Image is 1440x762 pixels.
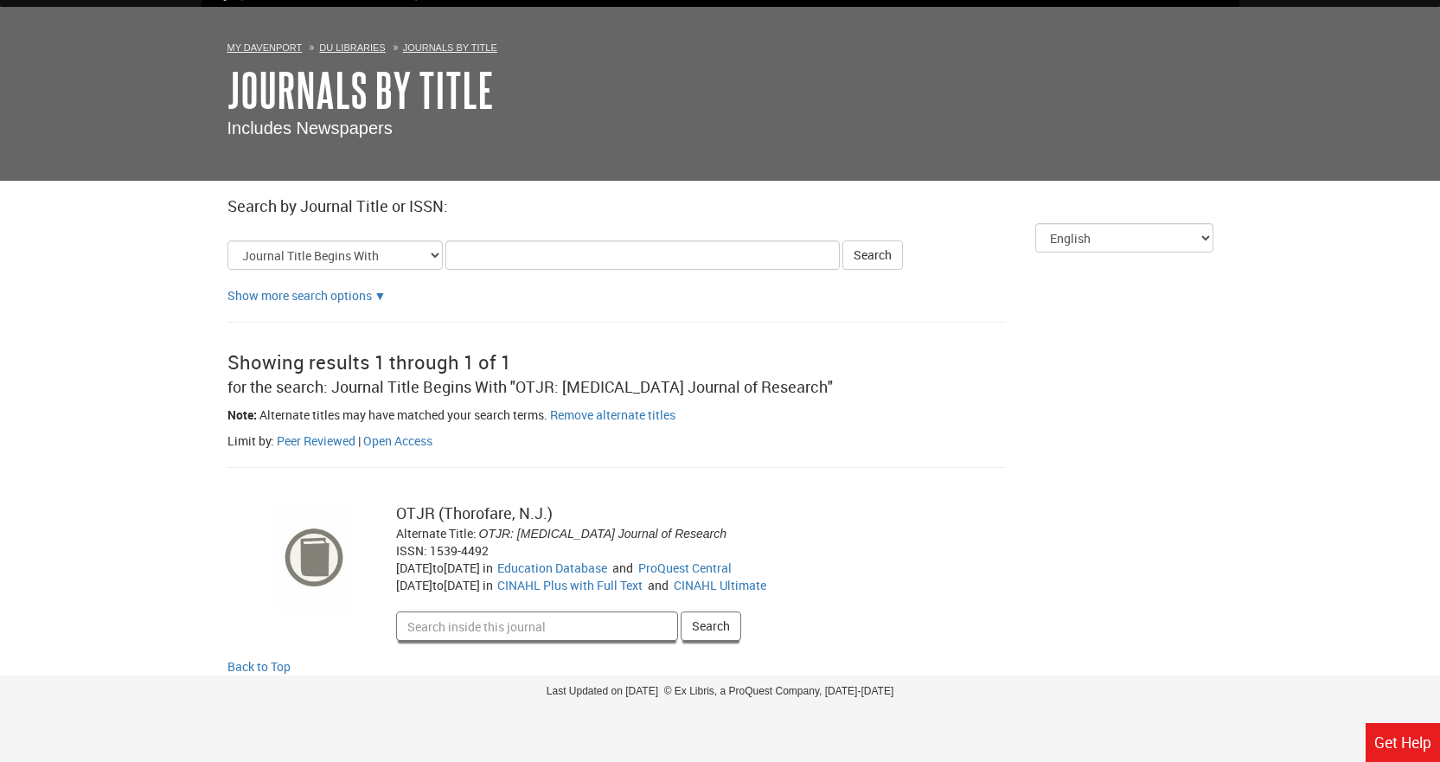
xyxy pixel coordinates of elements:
button: Search [842,240,903,270]
span: in [483,560,493,576]
button: Search [681,612,741,641]
span: in [483,577,493,593]
span: Limit by: [227,432,274,449]
a: Filter by peer reviewed [277,432,355,449]
div: [DATE] [DATE] [396,560,497,577]
img: cover image for: OTJR (Thorofare, N.J.) [275,503,353,612]
div: ISSN: 1539-4492 [396,542,961,560]
span: Alternate Title: [396,525,477,541]
p: Includes Newspapers [227,116,1213,141]
span: to [432,560,444,576]
span: | [358,432,361,449]
a: DU Libraries [319,42,385,53]
a: Filter by peer open access [363,432,432,449]
ol: Breadcrumbs [227,38,1213,55]
span: Showing results 1 through 1 of 1 [227,349,511,375]
h2: Search by Journal Title or ISSN: [227,198,1213,215]
span: for the search: Journal Title Begins With "OTJR: [MEDICAL_DATA] Journal of Research" [227,376,833,397]
a: Journals By Title [403,42,497,53]
span: Alternate titles may have matched your search terms. [259,407,547,423]
input: Search inside this journal [396,612,678,641]
a: Show more search options [374,287,387,304]
span: and [610,560,636,576]
span: to [432,577,444,593]
a: Get Help [1366,723,1440,762]
a: My Davenport [227,42,303,53]
label: Search inside this journal [396,494,397,495]
div: OTJR (Thorofare, N.J.) [396,503,961,525]
span: OTJR: [MEDICAL_DATA] Journal of Research [479,527,727,541]
a: Remove alternate titles [550,407,675,423]
a: Go to Education Database [497,560,607,576]
a: Journals By Title [227,63,494,117]
a: Go to ProQuest Central [638,560,732,576]
span: and [645,577,671,593]
span: Note: [227,407,257,423]
a: Go to CINAHL Plus with Full Text [497,577,643,593]
a: Back to Top [227,658,1213,676]
a: Go to CINAHL Ultimate [674,577,766,593]
div: [DATE] [DATE] [396,577,497,594]
a: Show more search options [227,287,372,304]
